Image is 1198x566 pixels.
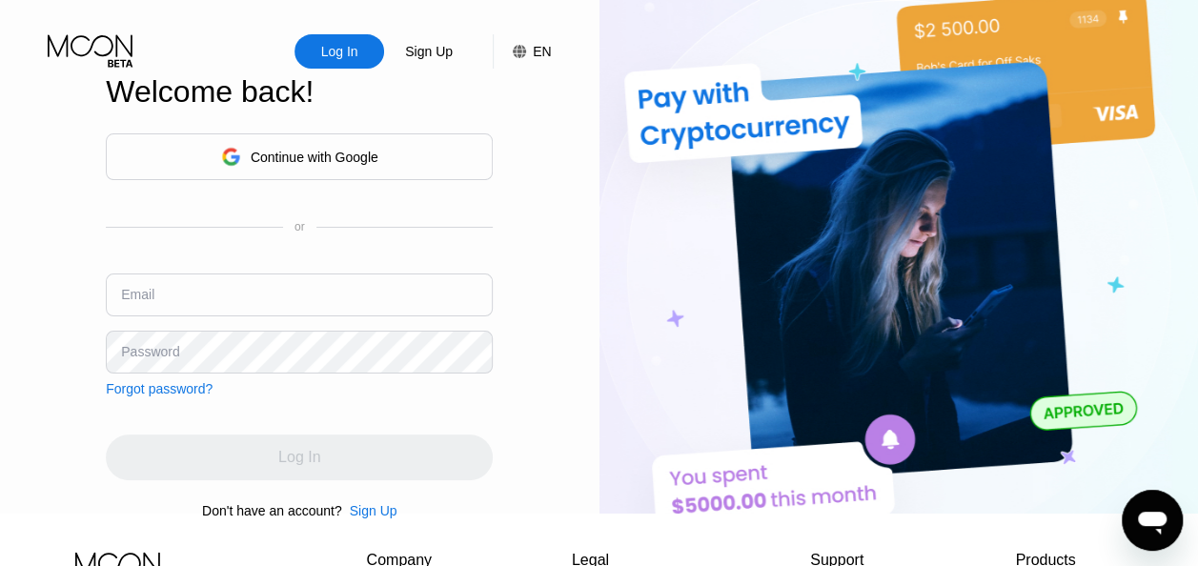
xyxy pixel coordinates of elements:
div: Continue with Google [251,150,378,165]
div: Log In [319,42,360,61]
div: Don't have an account? [202,503,342,518]
div: Forgot password? [106,381,213,396]
div: Password [121,344,179,359]
div: or [294,220,305,233]
div: Log In [294,34,384,69]
div: Sign Up [403,42,455,61]
div: EN [533,44,551,59]
div: Sign Up [384,34,474,69]
div: Email [121,287,154,302]
div: Sign Up [342,503,397,518]
iframe: Button to launch messaging window [1122,490,1183,551]
div: Sign Up [350,503,397,518]
div: EN [493,34,551,69]
div: Welcome back! [106,74,493,110]
div: Continue with Google [106,133,493,180]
